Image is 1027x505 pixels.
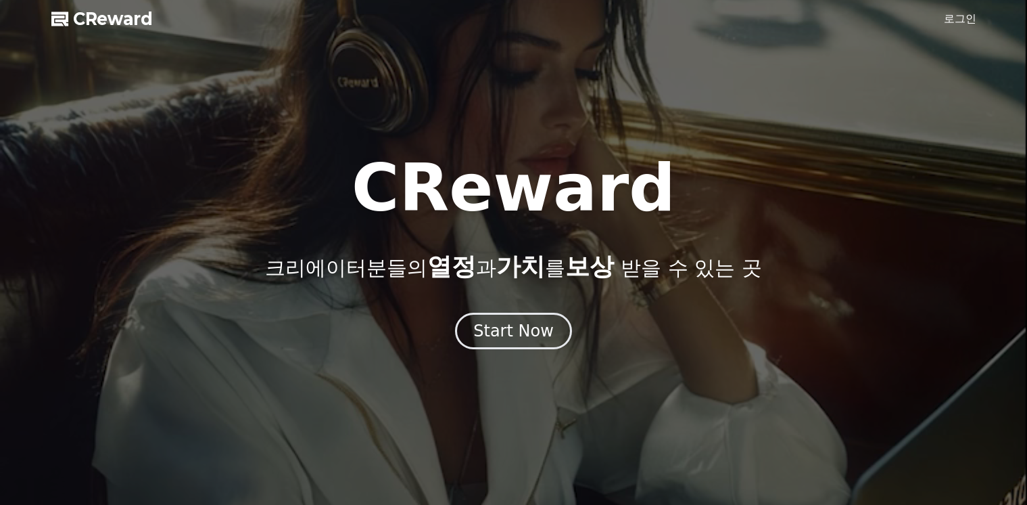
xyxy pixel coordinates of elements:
[455,313,572,349] button: Start Now
[352,156,675,221] h1: CReward
[944,11,976,27] a: 로그인
[73,8,153,30] span: CReward
[565,252,614,280] span: 보상
[455,326,572,339] a: Start Now
[496,252,545,280] span: 가치
[473,320,554,342] div: Start Now
[265,253,761,280] p: 크리에이터분들의 과 를 받을 수 있는 곳
[427,252,476,280] span: 열정
[51,8,153,30] a: CReward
